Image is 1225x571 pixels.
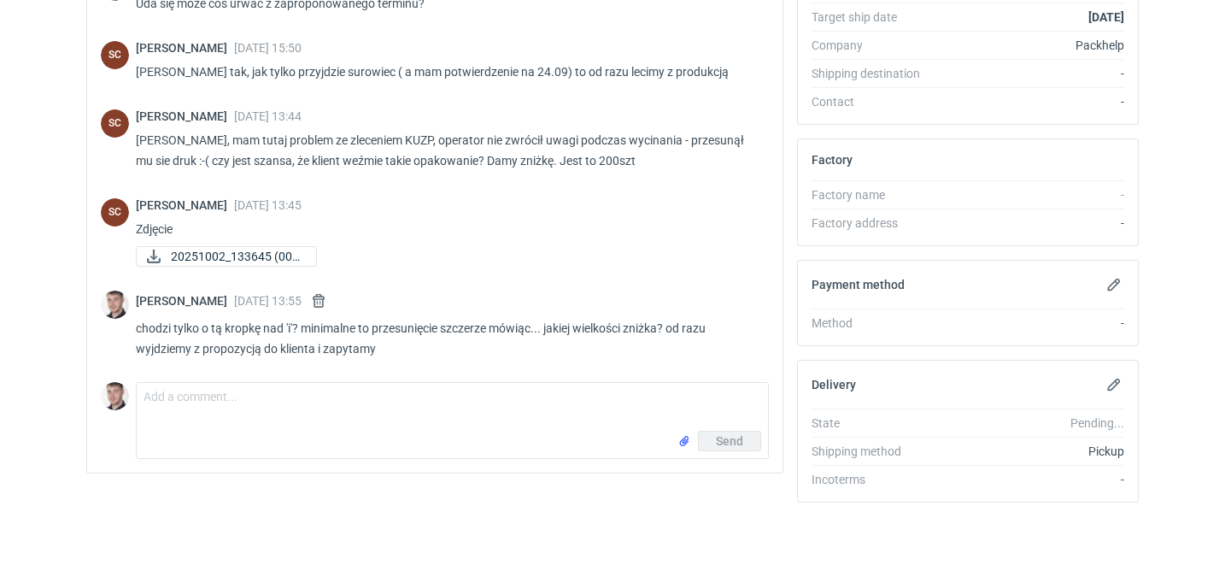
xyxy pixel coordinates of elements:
[136,109,234,123] span: [PERSON_NAME]
[812,9,936,26] div: Target ship date
[136,130,755,171] p: [PERSON_NAME], mam tutaj problem ze zleceniem KUZP, operator nie zwrócił uwagi podczas wycinania ...
[101,198,129,227] figcaption: SC
[136,246,317,267] a: 20251002_133645 (002...
[101,109,129,138] figcaption: SC
[136,219,755,239] p: Zdjęcie
[812,443,936,460] div: Shipping method
[136,246,307,267] div: 20251002_133645 (002).jpg
[812,471,936,488] div: Incoterms
[812,93,936,110] div: Contact
[812,186,936,203] div: Factory name
[101,198,129,227] div: Sylwia Cichórz
[101,41,129,69] figcaption: SC
[812,153,853,167] h2: Factory
[812,415,936,432] div: State
[716,435,743,447] span: Send
[936,443,1124,460] div: Pickup
[171,247,302,266] span: 20251002_133645 (002...
[936,65,1124,82] div: -
[136,318,755,359] p: chodzi tylko o tą kropkę nad 'i'? minimalne to przesunięcie szczerze mówiąc... jakiej wielkości z...
[936,471,1124,488] div: -
[101,291,129,319] img: Maciej Sikora
[812,65,936,82] div: Shipping destination
[234,294,302,308] span: [DATE] 13:55
[936,315,1124,332] div: -
[1070,416,1124,430] em: Pending...
[136,294,234,308] span: [PERSON_NAME]
[136,41,234,55] span: [PERSON_NAME]
[234,198,302,212] span: [DATE] 13:45
[812,278,905,291] h2: Payment method
[936,37,1124,54] div: Packhelp
[936,215,1124,232] div: -
[698,431,761,451] button: Send
[936,93,1124,110] div: -
[812,37,936,54] div: Company
[1104,374,1124,395] button: Edit delivery details
[1088,10,1124,24] strong: [DATE]
[234,109,302,123] span: [DATE] 13:44
[1104,274,1124,295] button: Edit payment method
[812,315,936,332] div: Method
[101,109,129,138] div: Sylwia Cichórz
[136,62,755,82] p: [PERSON_NAME] tak, jak tylko przyjdzie surowiec ( a mam potwierdzenie na 24.09) to od razu lecimy...
[812,215,936,232] div: Factory address
[101,382,129,410] img: Maciej Sikora
[936,186,1124,203] div: -
[812,378,856,391] h2: Delivery
[101,41,129,69] div: Sylwia Cichórz
[136,198,234,212] span: [PERSON_NAME]
[234,41,302,55] span: [DATE] 15:50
